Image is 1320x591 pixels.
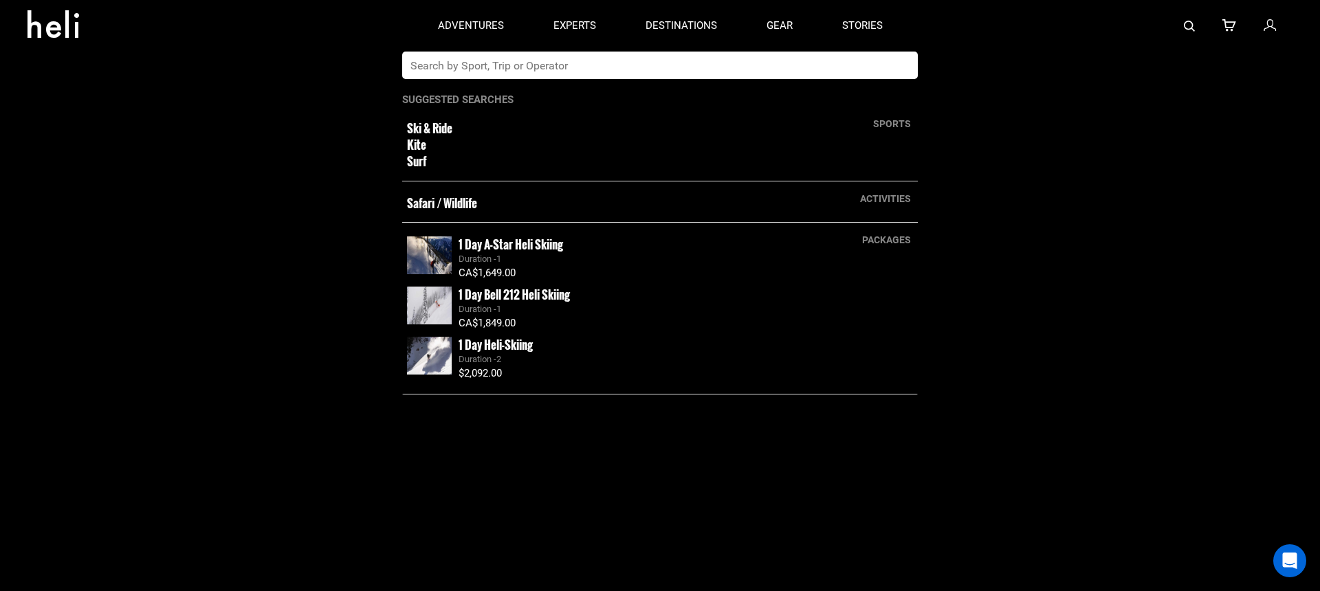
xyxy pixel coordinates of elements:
[459,367,502,379] span: $2,092.00
[407,120,812,137] small: Ski & Ride
[855,233,918,247] div: packages
[496,304,501,314] span: 1
[459,336,533,353] small: 1 Day Heli-Skiing
[866,117,918,131] div: sports
[407,195,812,212] small: Safari / Wildlife
[459,353,913,366] div: Duration -
[646,19,717,33] p: destinations
[1273,544,1306,577] div: Open Intercom Messenger
[553,19,596,33] p: experts
[459,253,913,266] div: Duration -
[407,137,812,153] small: Kite
[496,354,501,364] span: 2
[459,303,913,316] div: Duration -
[402,93,918,107] p: Suggested Searches
[496,254,501,264] span: 1
[459,236,563,253] small: 1 Day A-Star Heli Skiing
[459,267,516,279] span: CA$1,649.00
[459,317,516,329] span: CA$1,849.00
[407,337,452,375] img: images
[853,192,918,205] div: activities
[407,154,812,170] small: Surf
[407,287,452,324] img: images
[407,236,452,274] img: images
[1184,21,1195,32] img: search-bar-icon.svg
[459,286,570,303] small: 1 Day Bell 212 Heli Skiing
[438,19,504,33] p: adventures
[402,52,890,79] input: Search by Sport, Trip or Operator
